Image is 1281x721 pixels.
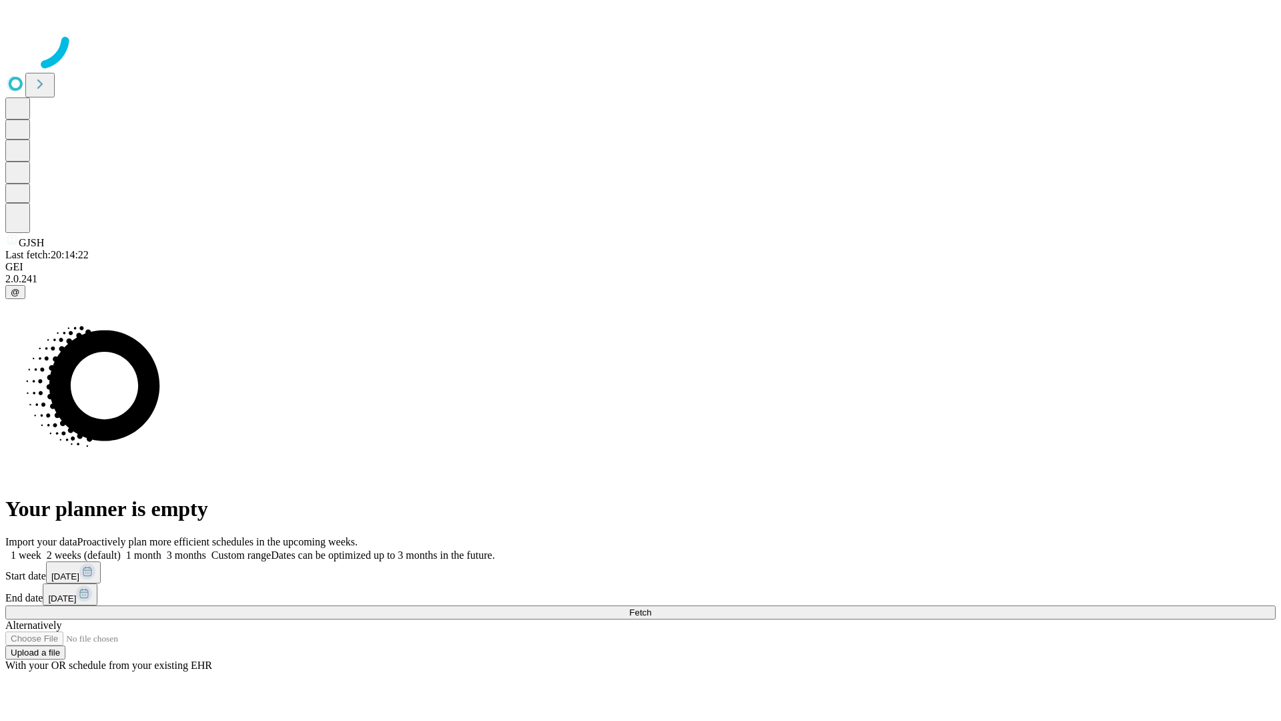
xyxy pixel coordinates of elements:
[5,285,25,299] button: @
[5,646,65,660] button: Upload a file
[5,561,1276,583] div: Start date
[5,273,1276,285] div: 2.0.241
[77,536,358,547] span: Proactively plan more efficient schedules in the upcoming weeks.
[11,549,41,561] span: 1 week
[5,660,212,671] span: With your OR schedule from your existing EHR
[5,583,1276,606] div: End date
[51,571,79,581] span: [DATE]
[5,261,1276,273] div: GEI
[19,237,44,248] span: GJSH
[167,549,206,561] span: 3 months
[126,549,161,561] span: 1 month
[5,536,77,547] span: Import your data
[5,497,1276,521] h1: Your planner is empty
[48,593,76,604] span: [DATE]
[5,620,61,631] span: Alternatively
[5,606,1276,620] button: Fetch
[5,249,89,260] span: Last fetch: 20:14:22
[271,549,494,561] span: Dates can be optimized up to 3 months in the future.
[11,287,20,297] span: @
[211,549,271,561] span: Custom range
[47,549,121,561] span: 2 weeks (default)
[629,608,651,618] span: Fetch
[46,561,101,583] button: [DATE]
[43,583,97,606] button: [DATE]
